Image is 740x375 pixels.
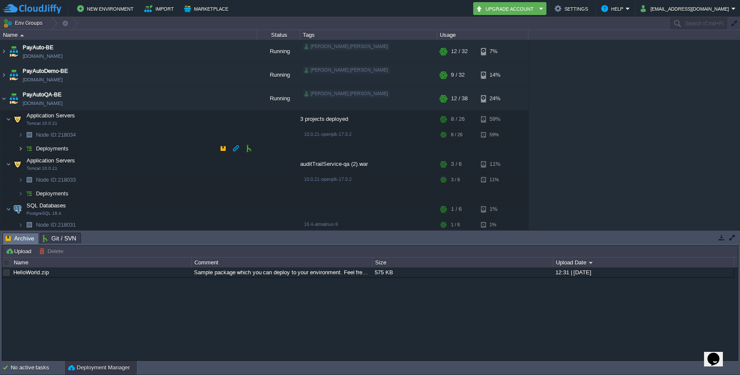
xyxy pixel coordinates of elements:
[23,99,63,108] a: [DOMAIN_NAME]
[481,173,509,186] div: 11%
[257,40,300,63] div: Running
[481,201,509,218] div: 1%
[304,177,352,182] span: 10.0.21-openjdk-17.0.2
[8,63,20,87] img: AMDAwAAAACH5BAEAAAAALAAAAAABAAEAAAICRAEAOw==
[257,63,300,87] div: Running
[303,43,390,51] div: [PERSON_NAME].[PERSON_NAME]
[451,63,465,87] div: 9 / 32
[23,67,68,75] span: PayAutoDemo-BE
[300,111,437,128] div: 3 projects deployed
[1,30,257,40] div: Name
[35,221,77,228] span: 218031
[26,157,76,164] a: Application ServersTomcat 10.0.21
[304,222,338,227] span: 16.4-almalinux-9
[451,128,462,141] div: 8 / 26
[6,156,11,173] img: AMDAwAAAACH5BAEAAAAALAAAAAABAAEAAAICRAEAOw==
[3,17,45,29] button: Env Groups
[26,202,67,209] span: SQL Databases
[18,128,23,141] img: AMDAwAAAACH5BAEAAAAALAAAAAABAAEAAAICRAEAOw==
[303,90,390,98] div: [PERSON_NAME].[PERSON_NAME]
[481,111,509,128] div: 59%
[144,3,176,14] button: Import
[554,258,734,267] div: Upload Date
[8,87,20,110] img: AMDAwAAAACH5BAEAAAAALAAAAAABAAEAAAICRAEAOw==
[26,157,76,164] span: Application Servers
[36,132,58,138] span: Node ID:
[451,87,468,110] div: 12 / 38
[300,156,437,173] div: auditTrailService-qa (2).war
[35,221,77,228] a: Node ID:218031
[301,30,437,40] div: Tags
[13,269,49,276] a: HelloWorld.zip
[451,40,468,63] div: 12 / 32
[6,233,34,244] span: Archive
[35,145,70,152] a: Deployments
[12,201,24,218] img: AMDAwAAAACH5BAEAAAAALAAAAAABAAEAAAICRAEAOw==
[481,218,509,231] div: 1%
[23,43,54,52] a: PayAuto-BE
[555,3,591,14] button: Settings
[553,267,733,277] div: 12:31 | [DATE]
[451,111,465,128] div: 8 / 26
[35,190,70,197] a: Deployments
[6,111,11,128] img: AMDAwAAAACH5BAEAAAAALAAAAAABAAEAAAICRAEAOw==
[20,34,24,36] img: AMDAwAAAACH5BAEAAAAALAAAAAABAAEAAAICRAEAOw==
[601,3,626,14] button: Help
[35,131,77,138] a: Node ID:218034
[8,40,20,63] img: AMDAwAAAACH5BAEAAAAALAAAAAABAAEAAAICRAEAOw==
[0,87,7,110] img: AMDAwAAAACH5BAEAAAAALAAAAAABAAEAAAICRAEAOw==
[373,267,552,277] div: 575 KB
[258,30,300,40] div: Status
[27,121,57,126] span: Tomcat 10.0.21
[39,247,66,255] button: Delete
[27,211,61,216] span: PostgreSQL 16.4
[18,142,23,155] img: AMDAwAAAACH5BAEAAAAALAAAAAABAAEAAAICRAEAOw==
[12,258,191,267] div: Name
[451,173,460,186] div: 3 / 6
[26,112,76,119] a: Application ServersTomcat 10.0.21
[451,218,460,231] div: 1 / 6
[704,341,731,366] iframe: chat widget
[451,201,462,218] div: 1 / 6
[3,3,61,14] img: CloudJiffy
[184,3,231,14] button: Marketplace
[476,3,537,14] button: Upgrade Account
[43,233,76,243] span: Git / SVN
[481,156,509,173] div: 11%
[23,75,63,84] a: [DOMAIN_NAME]
[257,87,300,110] div: Running
[304,132,352,137] span: 10.0.21-openjdk-17.0.2
[35,176,77,183] a: Node ID:218033
[26,112,76,119] span: Application Servers
[641,3,731,14] button: [EMAIL_ADDRESS][DOMAIN_NAME]
[18,173,23,186] img: AMDAwAAAACH5BAEAAAAALAAAAAABAAEAAAICRAEAOw==
[12,111,24,128] img: AMDAwAAAACH5BAEAAAAALAAAAAABAAEAAAICRAEAOw==
[303,66,390,74] div: [PERSON_NAME].[PERSON_NAME]
[6,201,11,218] img: AMDAwAAAACH5BAEAAAAALAAAAAABAAEAAAICRAEAOw==
[18,218,23,231] img: AMDAwAAAACH5BAEAAAAALAAAAAABAAEAAAICRAEAOw==
[0,63,7,87] img: AMDAwAAAACH5BAEAAAAALAAAAAABAAEAAAICRAEAOw==
[6,247,34,255] button: Upload
[481,87,509,110] div: 24%
[23,128,35,141] img: AMDAwAAAACH5BAEAAAAALAAAAAABAAEAAAICRAEAOw==
[18,187,23,200] img: AMDAwAAAACH5BAEAAAAALAAAAAABAAEAAAICRAEAOw==
[192,258,372,267] div: Comment
[481,40,509,63] div: 7%
[68,363,130,372] button: Deployment Manager
[23,90,62,99] a: PayAutoQA-BE
[23,218,35,231] img: AMDAwAAAACH5BAEAAAAALAAAAAABAAEAAAICRAEAOw==
[36,222,58,228] span: Node ID:
[438,30,528,40] div: Usage
[23,187,35,200] img: AMDAwAAAACH5BAEAAAAALAAAAAABAAEAAAICRAEAOw==
[12,156,24,173] img: AMDAwAAAACH5BAEAAAAALAAAAAABAAEAAAICRAEAOw==
[451,156,462,173] div: 3 / 6
[11,361,64,375] div: No active tasks
[481,63,509,87] div: 14%
[77,3,136,14] button: New Environment
[27,166,57,171] span: Tomcat 10.0.21
[192,267,372,277] div: Sample package which you can deploy to your environment. Feel free to delete and upload a package...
